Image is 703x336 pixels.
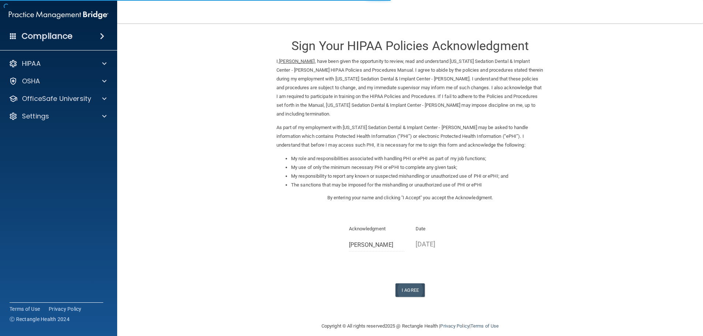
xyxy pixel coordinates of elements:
p: OfficeSafe University [22,94,91,103]
p: HIPAA [22,59,41,68]
p: OSHA [22,77,40,86]
li: My use of only the minimum necessary PHI or ePHI to complete any given task; [291,163,544,172]
h4: Compliance [22,31,72,41]
p: Settings [22,112,49,121]
p: I, , have been given the opportunity to review, read and understand [US_STATE] Sedation Dental & ... [276,57,544,118]
a: Terms of Use [470,323,499,329]
li: The sanctions that may be imposed for the mishandling or unauthorized use of PHI or ePHI [291,181,544,189]
p: By entering your name and clicking "I Accept" you accept the Acknowledgment. [276,193,544,202]
span: Ⓒ Rectangle Health 2024 [10,316,70,323]
p: As part of my employment with [US_STATE] Sedation Dental & Implant Center - [PERSON_NAME] may be ... [276,123,544,150]
img: PMB logo [9,8,108,22]
p: Acknowledgment [349,224,405,233]
a: OfficeSafe University [9,94,107,103]
li: My responsibility to report any known or suspected mishandling or unauthorized use of PHI or ePHI... [291,172,544,181]
a: Privacy Policy [49,305,82,313]
input: Full Name [349,238,405,252]
a: Privacy Policy [440,323,469,329]
a: Settings [9,112,107,121]
a: Terms of Use [10,305,40,313]
p: [DATE] [416,238,472,250]
h3: Sign Your HIPAA Policies Acknowledgment [276,39,544,53]
a: HIPAA [9,59,107,68]
a: OSHA [9,77,107,86]
button: I Agree [395,283,425,297]
ins: [PERSON_NAME] [279,58,315,64]
li: My role and responsibilities associated with handling PHI or ePHI as part of my job functions; [291,154,544,163]
iframe: Drift Widget Chat Controller [576,284,694,313]
p: Date [416,224,472,233]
